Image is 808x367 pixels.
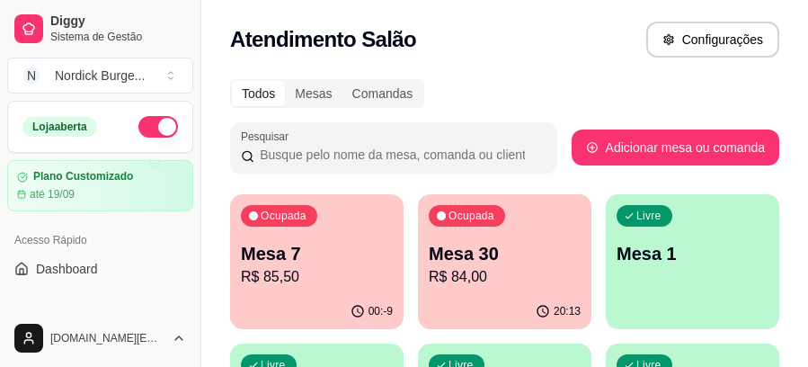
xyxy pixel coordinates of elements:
span: N [22,67,40,85]
label: Pesquisar [241,129,295,144]
p: Mesa 7 [241,241,393,266]
article: Plano Customizado [33,170,133,183]
span: Dashboard [36,260,98,278]
span: Sistema de Gestão [50,30,186,44]
div: Loja aberta [22,117,97,137]
p: Mesa 30 [429,241,581,266]
button: LivreMesa 1 [606,194,779,329]
a: Plano Customizadoaté 19/09 [7,160,193,211]
button: OcupadaMesa 30R$ 84,0020:13 [418,194,591,329]
input: Pesquisar [254,146,546,164]
h2: Atendimento Salão [230,25,416,54]
div: Mesas [285,81,342,106]
div: Nordick Burge ... [55,67,145,85]
div: Comandas [342,81,423,106]
p: Livre [636,209,661,223]
button: OcupadaMesa 7R$ 85,5000:-9 [230,194,404,329]
p: Ocupada [261,209,306,223]
button: Configurações [646,22,779,58]
a: DiggySistema de Gestão [7,7,193,50]
p: Ocupada [448,209,494,223]
p: 00:-9 [368,304,393,318]
p: R$ 84,00 [429,266,581,288]
p: Mesa 1 [617,241,768,266]
article: até 19/09 [30,187,75,201]
a: Dashboard [7,255,193,283]
button: [DOMAIN_NAME][EMAIL_ADDRESS][DOMAIN_NAME] [7,317,193,360]
p: 20:13 [554,304,581,318]
div: Dia a dia [7,305,193,334]
div: Todos [232,81,285,106]
div: Acesso Rápido [7,226,193,255]
span: Diggy [50,13,186,30]
span: [DOMAIN_NAME][EMAIL_ADDRESS][DOMAIN_NAME] [50,331,164,345]
p: R$ 85,50 [241,266,393,288]
button: Alterar Status [138,116,178,138]
button: Select a team [7,58,193,94]
button: Adicionar mesa ou comanda [572,130,779,166]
